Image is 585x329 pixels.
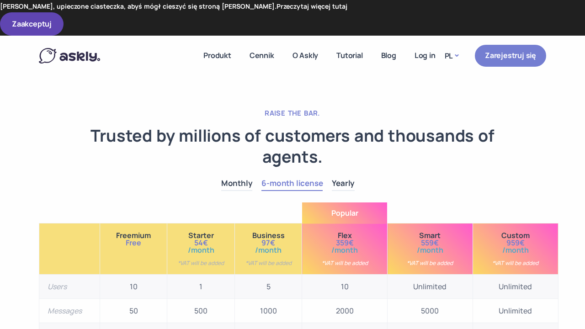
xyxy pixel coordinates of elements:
h2: RAISE THE BAR. [39,109,546,118]
span: Business [243,232,293,239]
a: Log in [405,38,445,73]
td: Unlimited [388,275,473,299]
span: /month [243,246,293,254]
td: 1000 [234,299,302,323]
a: learn more about cookies [277,2,347,11]
td: 50 [100,299,167,323]
a: PL [445,49,458,63]
span: Starter [175,232,226,239]
span: 959€ [481,239,550,246]
small: *VAT will be added [396,260,464,266]
h1: Trusted by millions of customers and thousands of agents. [39,125,546,168]
td: Unlimited [473,275,558,299]
td: 2000 [302,299,388,323]
span: 559€ [396,239,464,246]
img: Askly [39,48,100,64]
td: 10 [100,275,167,299]
small: *VAT will be added [481,260,550,266]
span: 97€ [243,239,293,246]
a: Monthly [221,177,253,191]
span: Free [108,239,159,246]
span: /month [175,246,226,254]
td: 500 [167,299,234,323]
small: *VAT will be added [310,260,379,266]
span: Flex [310,232,379,239]
a: Tutorial [327,38,372,73]
a: Produkt [194,38,240,73]
td: 10 [302,275,388,299]
a: Cennik [240,38,283,73]
td: 5000 [388,299,473,323]
a: 6-month license [261,177,323,191]
span: /month [310,246,379,254]
td: 5 [234,275,302,299]
a: Blog [372,38,405,73]
span: 359€ [310,239,379,246]
td: 1 [167,275,234,299]
small: *VAT will be added [243,260,293,266]
span: /month [396,246,464,254]
span: Popular [302,202,387,223]
a: O Askly [283,38,328,73]
small: *VAT will be added [175,260,226,266]
td: Unlimited [473,299,558,323]
th: Messages [39,299,100,323]
span: /month [481,246,550,254]
a: Yearly [332,177,355,191]
span: Smart [396,232,464,239]
a: Zarejestruj się [475,45,546,66]
span: 54€ [175,239,226,246]
span: Freemium [108,232,159,239]
span: Custom [481,232,550,239]
th: Users [39,275,100,299]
